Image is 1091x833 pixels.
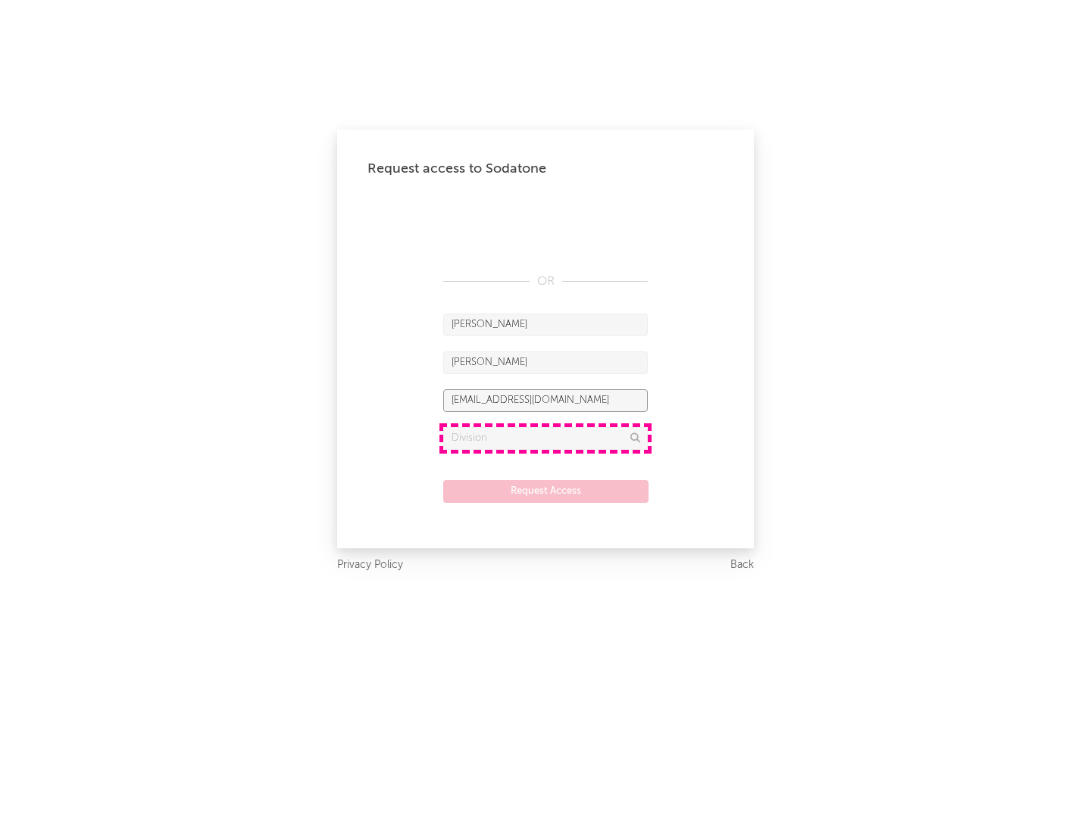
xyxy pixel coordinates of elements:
[443,480,649,503] button: Request Access
[443,389,648,412] input: Email
[443,273,648,291] div: OR
[443,351,648,374] input: Last Name
[730,556,754,575] a: Back
[443,314,648,336] input: First Name
[367,160,724,178] div: Request access to Sodatone
[337,556,403,575] a: Privacy Policy
[443,427,648,450] input: Division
